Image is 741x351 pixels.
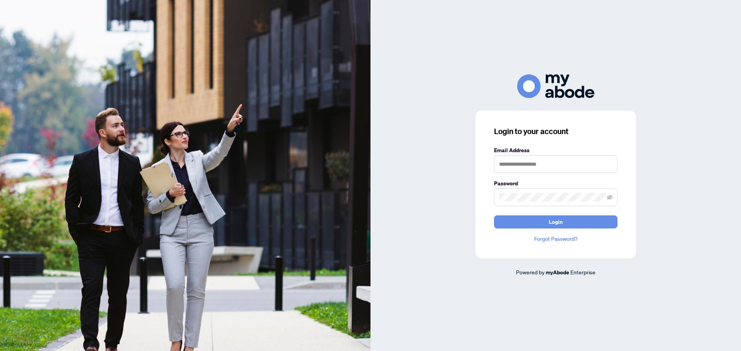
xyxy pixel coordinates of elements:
[494,215,617,228] button: Login
[546,268,569,277] a: myAbode
[494,235,617,243] a: Forgot Password?
[607,195,612,200] span: eye-invisible
[570,269,596,275] span: Enterprise
[604,160,613,169] keeper-lock: Open Keeper Popup
[494,126,617,137] h3: Login to your account
[494,179,617,188] label: Password
[494,146,617,155] label: Email Address
[549,216,563,228] span: Login
[517,74,594,98] img: ma-logo
[516,269,545,275] span: Powered by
